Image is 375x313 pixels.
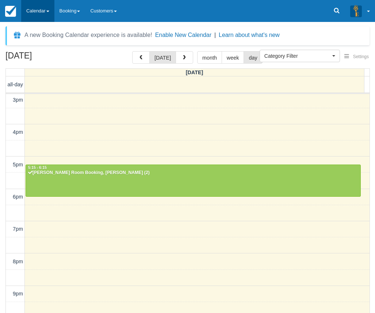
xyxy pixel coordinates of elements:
[5,6,16,17] img: checkfront-main-nav-mini-logo.png
[149,51,176,64] button: [DATE]
[13,194,23,200] span: 6pm
[155,31,211,39] button: Enable New Calendar
[186,69,203,75] span: [DATE]
[13,129,23,135] span: 4pm
[8,82,23,87] span: all-day
[13,97,23,103] span: 3pm
[214,32,216,38] span: |
[28,170,359,176] div: [PERSON_NAME] Room Booking, [PERSON_NAME] (2)
[197,51,222,64] button: month
[260,50,340,62] button: Category Filter
[24,31,152,39] div: A new Booking Calendar experience is available!
[5,51,98,65] h2: [DATE]
[244,51,262,64] button: day
[353,54,369,59] span: Settings
[340,52,373,62] button: Settings
[264,52,330,60] span: Category Filter
[13,162,23,167] span: 5pm
[13,259,23,264] span: 8pm
[350,5,362,17] img: A3
[13,226,23,232] span: 7pm
[28,166,47,170] span: 5:15 - 6:15
[219,32,280,38] a: Learn about what's new
[13,291,23,297] span: 9pm
[26,165,361,197] a: 5:15 - 6:15[PERSON_NAME] Room Booking, [PERSON_NAME] (2)
[222,51,244,64] button: week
